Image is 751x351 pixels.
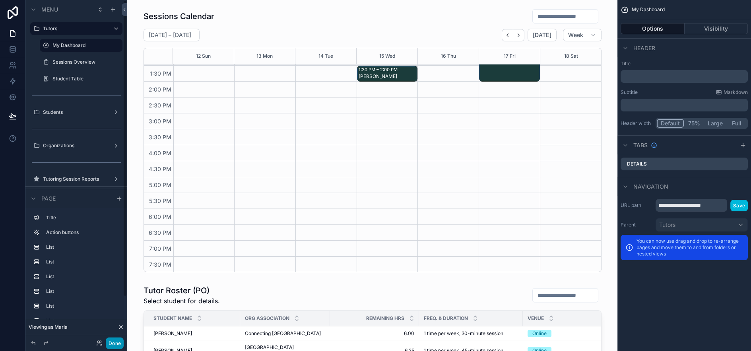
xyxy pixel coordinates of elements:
label: Tutors [43,25,107,32]
label: List [46,259,116,265]
label: Header width [621,120,652,127]
label: Organizations [43,142,107,149]
span: Student Name [153,315,192,322]
button: Visibility [685,23,748,34]
span: Tutors [659,221,675,229]
span: Freq. & Duration [424,315,468,322]
span: Header [633,44,655,52]
button: Full [726,119,747,128]
span: Menu [41,6,58,14]
label: Parent [621,222,652,228]
span: Markdown [724,89,748,96]
a: Markdown [716,89,748,96]
span: Remaining Hrs [366,315,404,322]
p: You can now use drag and drop to re-arrange pages and move them to and from folders or nested views [637,238,743,257]
label: List [46,318,116,324]
span: Page [41,195,56,203]
button: 75% [684,119,704,128]
span: My Dashboard [632,6,665,13]
label: Title [621,60,748,67]
div: scrollable content [25,208,127,335]
label: List [46,273,116,280]
button: Options [621,23,685,34]
label: List [46,244,116,250]
label: Student Table [52,76,118,82]
label: URL path [621,202,652,209]
span: Viewing as Maria [29,324,68,330]
label: Sessions Overview [52,59,118,65]
label: Subtitle [621,89,638,96]
button: Default [657,119,684,128]
div: scrollable content [621,70,748,83]
button: Large [704,119,726,128]
div: scrollable content [621,99,748,111]
button: Tutors [656,218,748,232]
span: Venue [528,315,544,322]
label: My Dashboard [52,42,118,49]
span: Navigation [633,183,668,191]
span: Org Association [245,315,289,322]
label: List [46,303,116,309]
button: Done [106,337,124,349]
label: List [46,288,116,294]
label: Students [43,109,107,115]
label: Title [46,214,116,221]
label: Action buttons [46,229,116,236]
label: Tutoring Session Reports [43,176,107,182]
button: Save [730,200,748,211]
span: Tabs [633,141,648,149]
label: Details [627,161,647,167]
